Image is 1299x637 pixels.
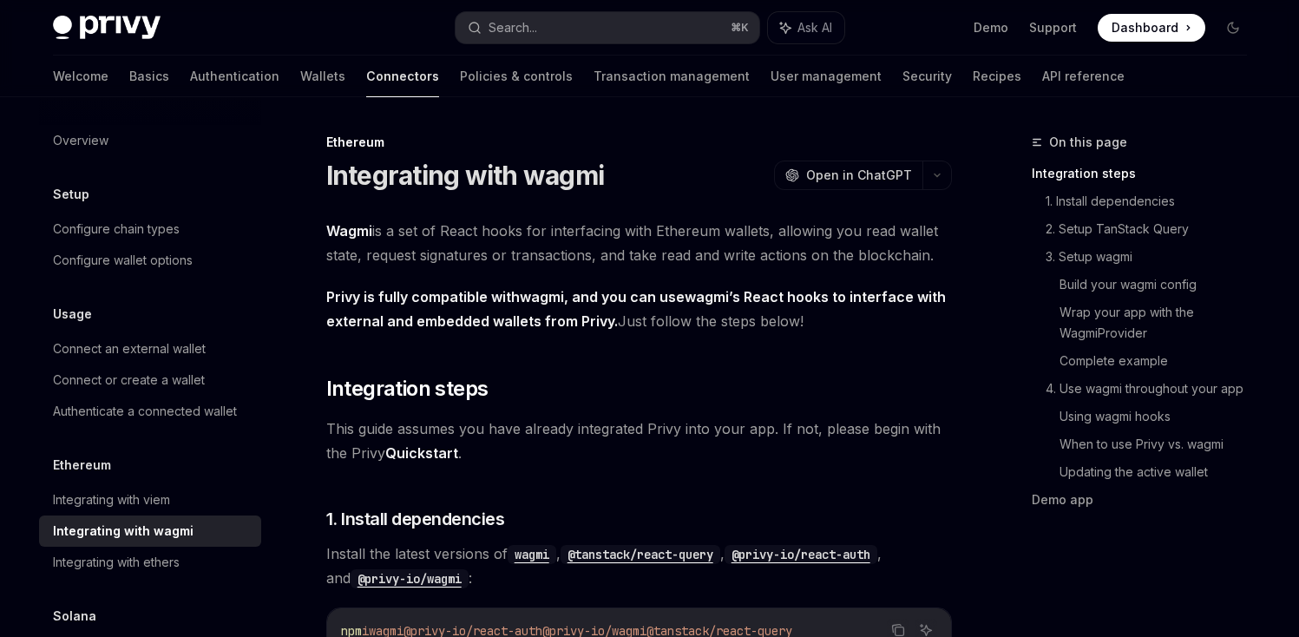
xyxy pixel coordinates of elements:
[39,516,261,547] a: Integrating with wagmi
[39,125,261,156] a: Overview
[39,396,261,427] a: Authenticate a connected wallet
[771,56,882,97] a: User management
[489,17,537,38] div: Search...
[1060,347,1261,375] a: Complete example
[768,12,844,43] button: Ask AI
[53,338,206,359] div: Connect an external wallet
[1046,187,1261,215] a: 1. Install dependencies
[53,521,194,542] div: Integrating with wagmi
[300,56,345,97] a: Wallets
[974,19,1008,36] a: Demo
[460,56,573,97] a: Policies & controls
[53,606,96,627] h5: Solana
[1046,243,1261,271] a: 3. Setup wagmi
[326,219,952,267] span: is a set of React hooks for interfacing with Ethereum wallets, allowing you read wallet state, re...
[1219,14,1247,42] button: Toggle dark mode
[456,12,759,43] button: Search...⌘K
[53,489,170,510] div: Integrating with viem
[326,285,952,333] span: Just follow the steps below!
[1060,430,1261,458] a: When to use Privy vs. wagmi
[902,56,952,97] a: Security
[53,56,108,97] a: Welcome
[797,19,832,36] span: Ask AI
[774,161,922,190] button: Open in ChatGPT
[53,250,193,271] div: Configure wallet options
[1042,56,1125,97] a: API reference
[39,333,261,364] a: Connect an external wallet
[326,160,605,191] h1: Integrating with wagmi
[129,56,169,97] a: Basics
[385,444,458,463] a: Quickstart
[53,370,205,391] div: Connect or create a wallet
[561,545,720,562] a: @tanstack/react-query
[326,288,946,330] strong: Privy is fully compatible with , and you can use ’s React hooks to interface with external and em...
[53,130,108,151] div: Overview
[39,484,261,516] a: Integrating with viem
[1046,215,1261,243] a: 2. Setup TanStack Query
[725,545,877,564] code: @privy-io/react-auth
[731,21,749,35] span: ⌘ K
[1032,486,1261,514] a: Demo app
[190,56,279,97] a: Authentication
[1060,299,1261,347] a: Wrap your app with the WagmiProvider
[326,507,505,531] span: 1. Install dependencies
[561,545,720,564] code: @tanstack/react-query
[1029,19,1077,36] a: Support
[326,417,952,465] span: This guide assumes you have already integrated Privy into your app. If not, please begin with the...
[1112,19,1178,36] span: Dashboard
[973,56,1021,97] a: Recipes
[1098,14,1205,42] a: Dashboard
[326,542,952,590] span: Install the latest versions of , , , and :
[53,304,92,325] h5: Usage
[1049,132,1127,153] span: On this page
[53,552,180,573] div: Integrating with ethers
[1060,403,1261,430] a: Using wagmi hooks
[520,288,564,306] a: wagmi
[1046,375,1261,403] a: 4. Use wagmi throughout your app
[806,167,912,184] span: Open in ChatGPT
[1060,458,1261,486] a: Updating the active wallet
[1060,271,1261,299] a: Build your wagmi config
[326,134,952,151] div: Ethereum
[508,545,556,564] code: wagmi
[53,401,237,422] div: Authenticate a connected wallet
[366,56,439,97] a: Connectors
[53,219,180,240] div: Configure chain types
[53,184,89,205] h5: Setup
[39,364,261,396] a: Connect or create a wallet
[351,569,469,588] code: @privy-io/wagmi
[53,16,161,40] img: dark logo
[594,56,750,97] a: Transaction management
[508,545,556,562] a: wagmi
[326,222,372,240] a: Wagmi
[1032,160,1261,187] a: Integration steps
[351,569,469,587] a: @privy-io/wagmi
[53,455,111,476] h5: Ethereum
[685,288,729,306] a: wagmi
[39,547,261,578] a: Integrating with ethers
[725,545,877,562] a: @privy-io/react-auth
[39,245,261,276] a: Configure wallet options
[326,375,489,403] span: Integration steps
[39,213,261,245] a: Configure chain types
